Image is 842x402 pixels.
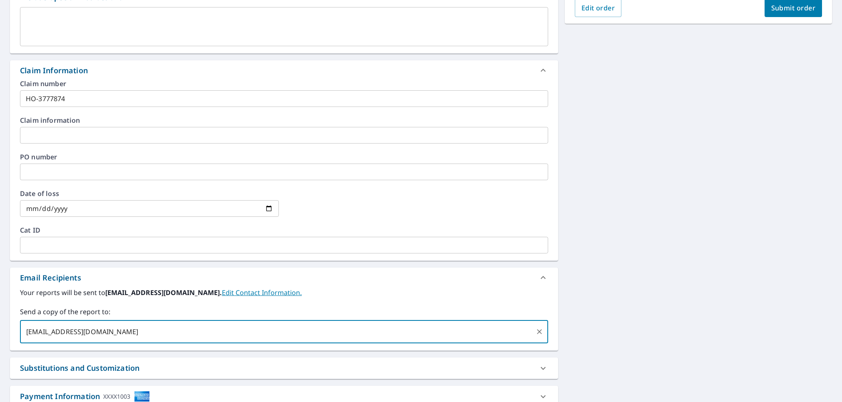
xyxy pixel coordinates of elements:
a: EditContactInfo [222,288,302,297]
span: Edit order [581,3,615,12]
div: Payment Information [20,391,150,402]
img: cardImage [134,391,150,402]
div: Email Recipients [10,268,558,288]
label: PO number [20,154,548,160]
label: Cat ID [20,227,548,233]
label: Claim information [20,117,548,124]
span: Submit order [771,3,816,12]
div: Substitutions and Customization [10,357,558,379]
label: Claim number [20,80,548,87]
div: Substitutions and Customization [20,362,139,374]
button: Clear [534,326,545,337]
div: Claim Information [10,60,558,80]
label: Your reports will be sent to [20,288,548,298]
b: [EMAIL_ADDRESS][DOMAIN_NAME]. [105,288,222,297]
label: Send a copy of the report to: [20,307,548,317]
div: Email Recipients [20,272,81,283]
div: Claim Information [20,65,88,76]
div: XXXX1003 [103,391,130,402]
label: Date of loss [20,190,279,197]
